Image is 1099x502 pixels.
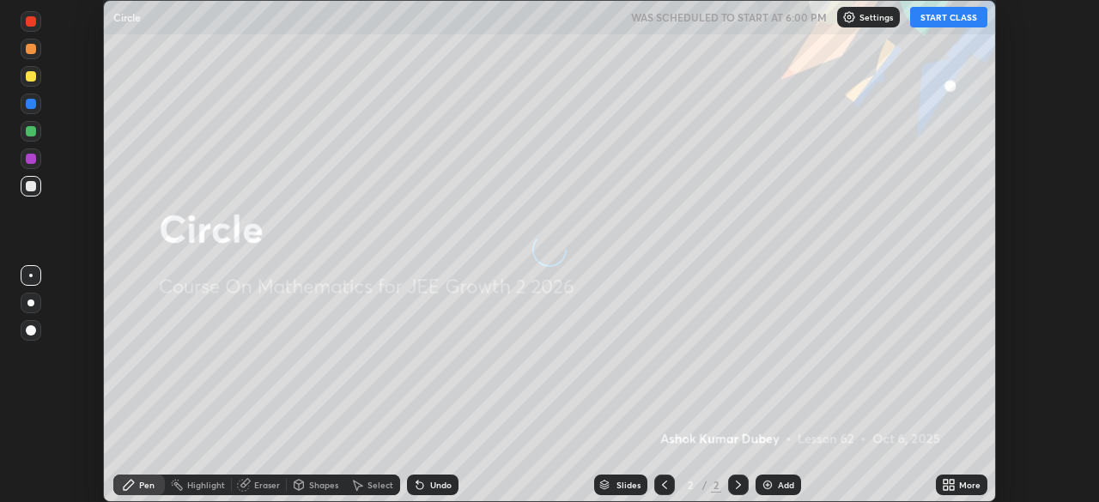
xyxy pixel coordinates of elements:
div: 2 [682,480,699,490]
div: Shapes [309,481,338,489]
img: add-slide-button [761,478,774,492]
button: START CLASS [910,7,987,27]
div: Pen [139,481,155,489]
div: / [702,480,707,490]
div: Select [367,481,393,489]
div: More [959,481,981,489]
div: Add [778,481,794,489]
p: Circle [113,10,141,24]
img: class-settings-icons [842,10,856,24]
div: 2 [711,477,721,493]
div: Slides [616,481,641,489]
h5: WAS SCHEDULED TO START AT 6:00 PM [631,9,827,25]
p: Settings [859,13,893,21]
div: Highlight [187,481,225,489]
div: Eraser [254,481,280,489]
div: Undo [430,481,452,489]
